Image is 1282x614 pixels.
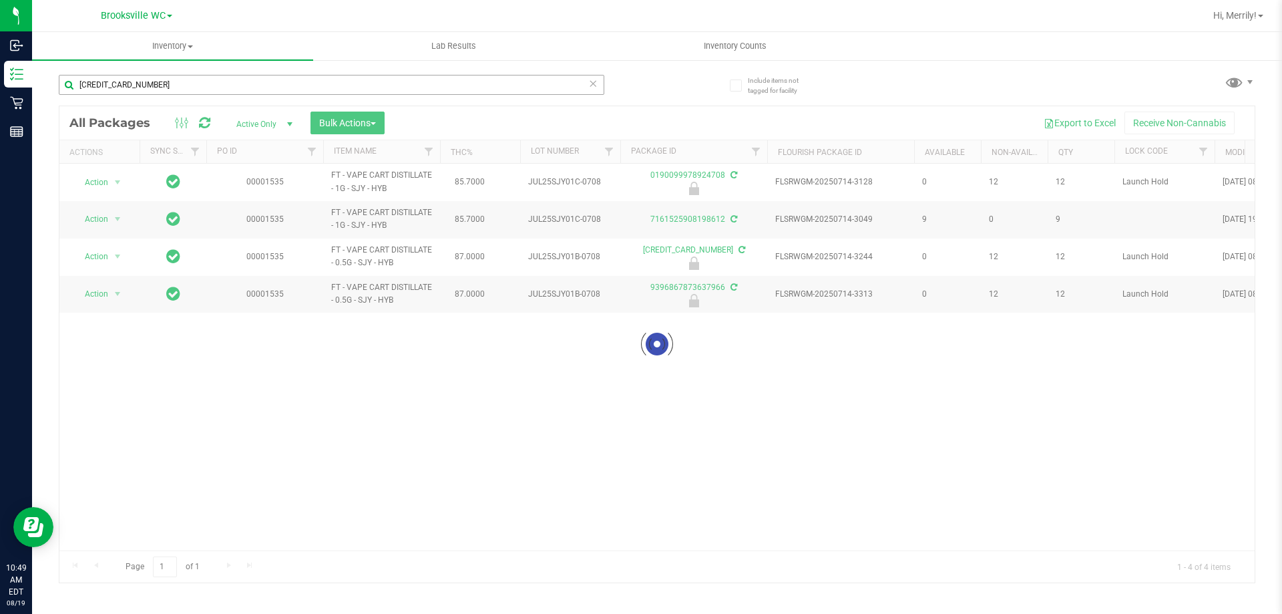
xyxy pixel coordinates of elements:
[10,39,23,52] inline-svg: Inbound
[748,75,815,96] span: Include items not tagged for facility
[10,67,23,81] inline-svg: Inventory
[313,32,594,60] a: Lab Results
[686,40,785,52] span: Inventory Counts
[10,125,23,138] inline-svg: Reports
[10,96,23,110] inline-svg: Retail
[588,75,598,92] span: Clear
[32,40,313,52] span: Inventory
[6,562,26,598] p: 10:49 AM EDT
[6,598,26,608] p: 08/19
[101,10,166,21] span: Brooksville WC
[59,75,604,95] input: Search Package ID, Item Name, SKU, Lot or Part Number...
[594,32,875,60] a: Inventory Counts
[1213,10,1257,21] span: Hi, Merrily!
[32,32,313,60] a: Inventory
[413,40,494,52] span: Lab Results
[13,507,53,547] iframe: Resource center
